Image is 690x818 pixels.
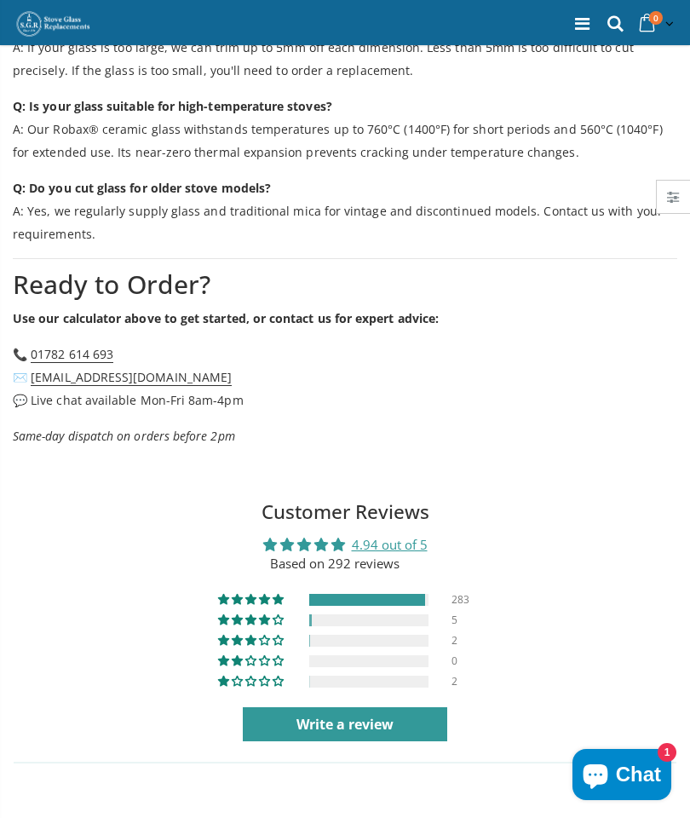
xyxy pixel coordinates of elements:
[451,676,472,688] div: 2
[218,594,286,606] div: 97% (283) reviews with 5 star rating
[218,614,286,626] div: 2% (5) reviews with 4 star rating
[218,676,286,688] div: 1% (2) reviews with 1 star rating
[13,98,332,114] strong: Q: Is your glass suitable for high-temperature stoves?
[13,95,677,164] p: A: Our Robax® ceramic glass withstands temperatures up to 760°C (1400°F) for short periods and 56...
[13,180,271,196] strong: Q: Do you cut glass for older stove models?
[13,13,677,82] p: A: If your glass is too large, we can trim up to 5mm off each dimension. Less than 5mm is too dif...
[218,635,286,647] div: 1% (2) reviews with 3 star rating
[15,10,92,37] img: Stove Glass Replacement
[352,536,428,553] a: 4.94 out of 5
[567,749,676,804] inbox-online-store-chat: Shopify online store chat
[13,268,677,302] h2: Ready to Order?
[14,498,676,526] h2: Customer Reviews
[13,343,677,412] p: 📞 ✉️ 💬 Live chat available Mon-Fri 8am-4pm
[13,310,439,326] strong: Use our calculator above to get started, or contact us for expert advice:
[243,707,447,741] a: Write a review
[451,635,472,647] div: 2
[451,594,472,606] div: 283
[634,8,677,41] a: 0
[451,614,472,626] div: 5
[649,11,663,25] span: 0
[13,428,235,444] em: Same-day dispatch on orders before 2pm
[14,535,676,554] div: Average rating is 4.94 stars
[13,176,677,245] p: A: Yes, we regularly supply glass and traditional mica for vintage and discontinued models. Conta...
[14,555,676,573] div: Based on 292 reviews
[575,12,589,35] a: Menu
